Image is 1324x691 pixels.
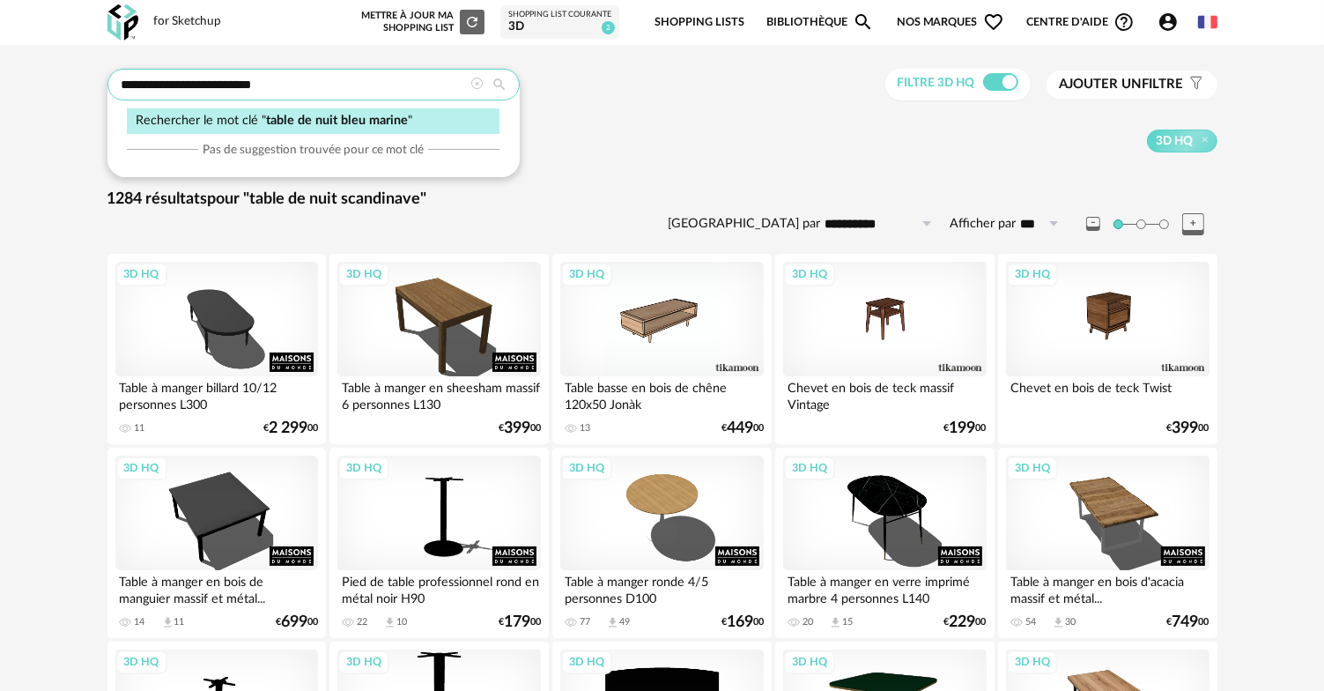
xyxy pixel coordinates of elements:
div: 3D HQ [116,263,167,286]
a: Shopping List courante 3D 2 [508,10,611,35]
div: € 00 [944,616,987,628]
label: Afficher par [950,216,1017,233]
span: 2 [602,21,615,34]
span: Account Circle icon [1158,11,1187,33]
span: Heart Outline icon [983,11,1004,33]
span: 169 [727,616,753,628]
span: Help Circle Outline icon [1113,11,1135,33]
span: 229 [950,616,976,628]
span: 199 [950,422,976,435]
span: 3D HQ [1157,133,1194,149]
div: 3D HQ [784,650,835,673]
div: 1284 résultats [107,189,1217,210]
div: € 00 [499,616,541,628]
a: 3D HQ Table à manger ronde 4/5 personnes D100 77 Download icon 49 €16900 [552,448,771,638]
span: 179 [504,616,530,628]
div: 3D HQ [338,457,389,479]
div: 3D HQ [116,650,167,673]
a: 3D HQ Chevet en bois de teck massif Vintage €19900 [775,254,994,444]
div: 10 [396,616,407,628]
span: 749 [1172,616,1199,628]
a: 3D HQ Table à manger en sheesham massif 6 personnes L130 €39900 [329,254,548,444]
div: 3D HQ [561,457,612,479]
a: Shopping Lists [655,2,744,43]
a: 3D HQ Table à manger en verre imprimé marbre 4 personnes L140 20 Download icon 15 €22900 [775,448,994,638]
span: table de nuit bleu marine [266,114,408,127]
div: 3D HQ [338,650,389,673]
span: Download icon [383,616,396,629]
div: Mettre à jour ma Shopping List [358,10,484,34]
div: for Sketchup [154,14,222,30]
span: Nos marques [897,2,1004,43]
div: Chevet en bois de teck Twist [1006,376,1209,412]
div: 3D HQ [1007,457,1058,479]
span: Download icon [606,616,619,629]
span: Centre d'aideHelp Circle Outline icon [1026,11,1135,33]
div: Rechercher le mot clé " " [127,108,499,134]
div: Pied de table professionnel rond en métal noir H90 [337,570,540,606]
div: Table à manger en sheesham massif 6 personnes L130 [337,376,540,412]
div: € 00 [944,422,987,435]
span: Download icon [161,616,174,629]
div: 3D HQ [784,263,835,286]
span: Magnify icon [853,11,874,33]
div: € 00 [721,422,764,435]
div: Table à manger en bois de manguier massif et métal... [115,570,318,606]
span: Ajouter un [1060,78,1143,91]
a: 3D HQ Table basse en bois de chêne 120x50 Jonàk 13 €44900 [552,254,771,444]
span: filtre [1060,76,1184,93]
div: 3D HQ [561,263,612,286]
div: 20 [803,616,813,628]
div: € 00 [263,422,318,435]
span: 699 [281,616,307,628]
div: € 00 [1167,616,1209,628]
div: 22 [357,616,367,628]
a: 3D HQ Table à manger en bois de manguier massif et métal... 14 Download icon 11 €69900 [107,448,326,638]
a: 3D HQ Pied de table professionnel rond en métal noir H90 22 Download icon 10 €17900 [329,448,548,638]
img: fr [1198,12,1217,32]
a: 3D HQ Chevet en bois de teck Twist €39900 [998,254,1217,444]
span: Download icon [1052,616,1065,629]
a: 3D HQ Table à manger en bois d'acacia massif et métal... 54 Download icon 30 €74900 [998,448,1217,638]
div: Shopping List courante [508,10,611,20]
div: Table basse en bois de chêne 120x50 Jonàk [560,376,763,412]
img: OXP [107,4,138,41]
div: 15 [842,616,853,628]
div: Table à manger en verre imprimé marbre 4 personnes L140 [783,570,986,606]
label: [GEOGRAPHIC_DATA] par [669,216,821,233]
div: € 00 [1167,422,1209,435]
div: 13 [580,422,590,435]
span: Filter icon [1184,76,1204,93]
div: 3D HQ [1007,650,1058,673]
div: 54 [1025,616,1036,628]
span: 449 [727,422,753,435]
div: 11 [135,422,145,435]
div: € 00 [721,616,764,628]
span: 2 299 [269,422,307,435]
span: Download icon [829,616,842,629]
div: 14 [135,616,145,628]
button: Ajouter unfiltre Filter icon [1047,71,1217,99]
span: Filtre 3D HQ [898,77,975,89]
div: 30 [1065,616,1076,628]
span: pour "table de nuit scandinave" [208,191,427,207]
div: Table à manger billard 10/12 personnes L300 [115,376,318,412]
div: 3D HQ [1007,263,1058,286]
div: Table à manger en bois d'acacia massif et métal... [1006,570,1209,606]
div: 11 [174,616,185,628]
div: 49 [619,616,630,628]
a: BibliothèqueMagnify icon [766,2,874,43]
span: Pas de suggestion trouvée pour ce mot clé [203,142,424,158]
span: Account Circle icon [1158,11,1179,33]
div: Chevet en bois de teck massif Vintage [783,376,986,412]
div: 3D HQ [116,457,167,479]
span: 399 [1172,422,1199,435]
span: 399 [504,422,530,435]
div: 3D HQ [338,263,389,286]
div: 3D HQ [561,650,612,673]
div: 3D HQ [784,457,835,479]
div: 3D [508,19,611,35]
div: Table à manger ronde 4/5 personnes D100 [560,570,763,606]
a: 3D HQ Table à manger billard 10/12 personnes L300 11 €2 29900 [107,254,326,444]
div: € 00 [499,422,541,435]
